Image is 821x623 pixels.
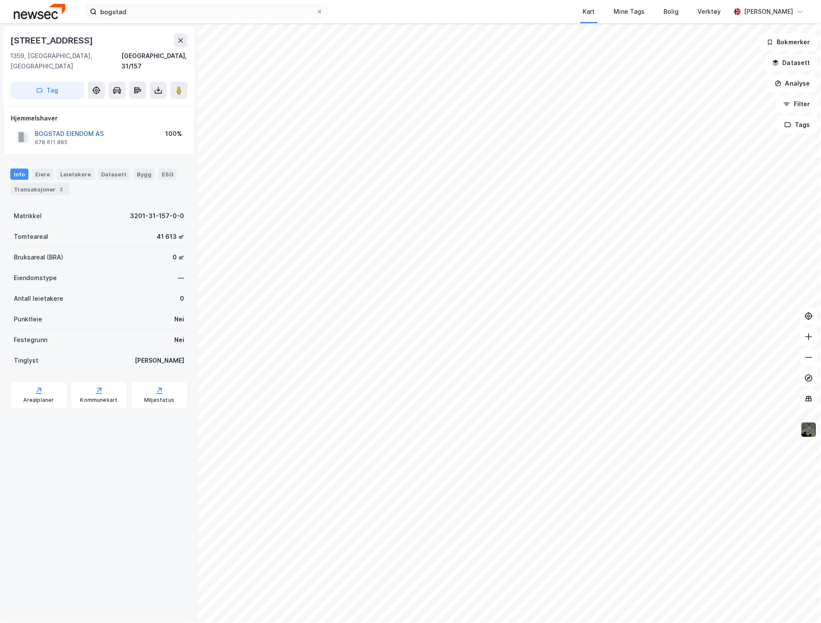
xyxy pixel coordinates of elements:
[158,169,177,180] div: ESG
[57,169,94,180] div: Leietakere
[776,96,818,113] button: Filter
[14,4,65,19] img: newsec-logo.f6e21ccffca1b3a03d2d.png
[759,34,818,51] button: Bokmerker
[174,335,184,345] div: Nei
[57,185,66,194] div: 2
[14,252,63,262] div: Bruksareal (BRA)
[173,252,184,262] div: 0 ㎡
[98,169,130,180] div: Datasett
[744,6,793,17] div: [PERSON_NAME]
[165,129,182,139] div: 100%
[583,6,595,17] div: Kart
[765,54,818,71] button: Datasett
[133,169,155,180] div: Bygg
[14,335,47,345] div: Festegrunn
[664,6,679,17] div: Bolig
[778,582,821,623] iframe: Chat Widget
[778,116,818,133] button: Tags
[10,82,84,99] button: Tag
[97,5,316,18] input: Søk på adresse, matrikkel, gårdeiere, leietakere eller personer
[11,113,187,123] div: Hjemmelshaver
[10,51,121,71] div: 1359, [GEOGRAPHIC_DATA], [GEOGRAPHIC_DATA]
[144,397,174,404] div: Miljøstatus
[23,397,54,404] div: Arealplaner
[80,397,117,404] div: Kommunekart
[14,355,38,366] div: Tinglyst
[10,169,28,180] div: Info
[32,169,53,180] div: Eiere
[135,355,184,366] div: [PERSON_NAME]
[778,582,821,623] div: Kontrollprogram for chat
[801,422,817,438] img: 9k=
[14,211,42,221] div: Matrikkel
[14,273,57,283] div: Eiendomstype
[14,293,63,304] div: Antall leietakere
[130,211,184,221] div: 3201-31-157-0-0
[121,51,188,71] div: [GEOGRAPHIC_DATA], 31/157
[10,34,95,47] div: [STREET_ADDRESS]
[14,314,42,324] div: Punktleie
[178,273,184,283] div: —
[35,139,68,146] div: 978 611 885
[14,231,48,242] div: Tomteareal
[157,231,184,242] div: 41 613 ㎡
[180,293,184,304] div: 0
[614,6,645,17] div: Mine Tags
[698,6,721,17] div: Verktøy
[174,314,184,324] div: Nei
[10,183,69,195] div: Transaksjoner
[768,75,818,92] button: Analyse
